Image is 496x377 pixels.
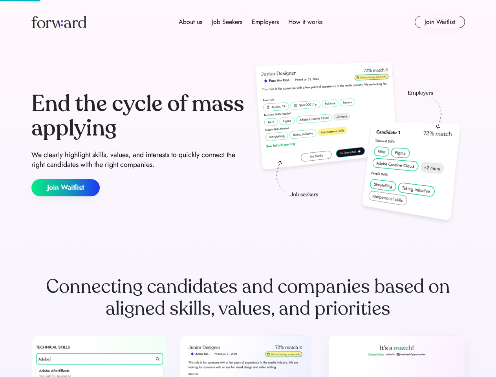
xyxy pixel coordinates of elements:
img: Forward logo [31,16,86,28]
div: Job Seekers [212,17,242,27]
div: End the cycle of mass applying [31,92,245,140]
button: Join Waitlist [31,179,100,196]
div: Employers [252,17,279,27]
div: We clearly highlight skills, values, and interests to quickly connect the right candidates with t... [31,150,245,170]
button: Join Waitlist [415,16,465,28]
div: Connecting candidates and companies based on aligned skills, values, and priorities [31,276,465,320]
img: hero-image.png [251,60,465,229]
div: About us [179,17,202,27]
div: How it works [288,17,322,27]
